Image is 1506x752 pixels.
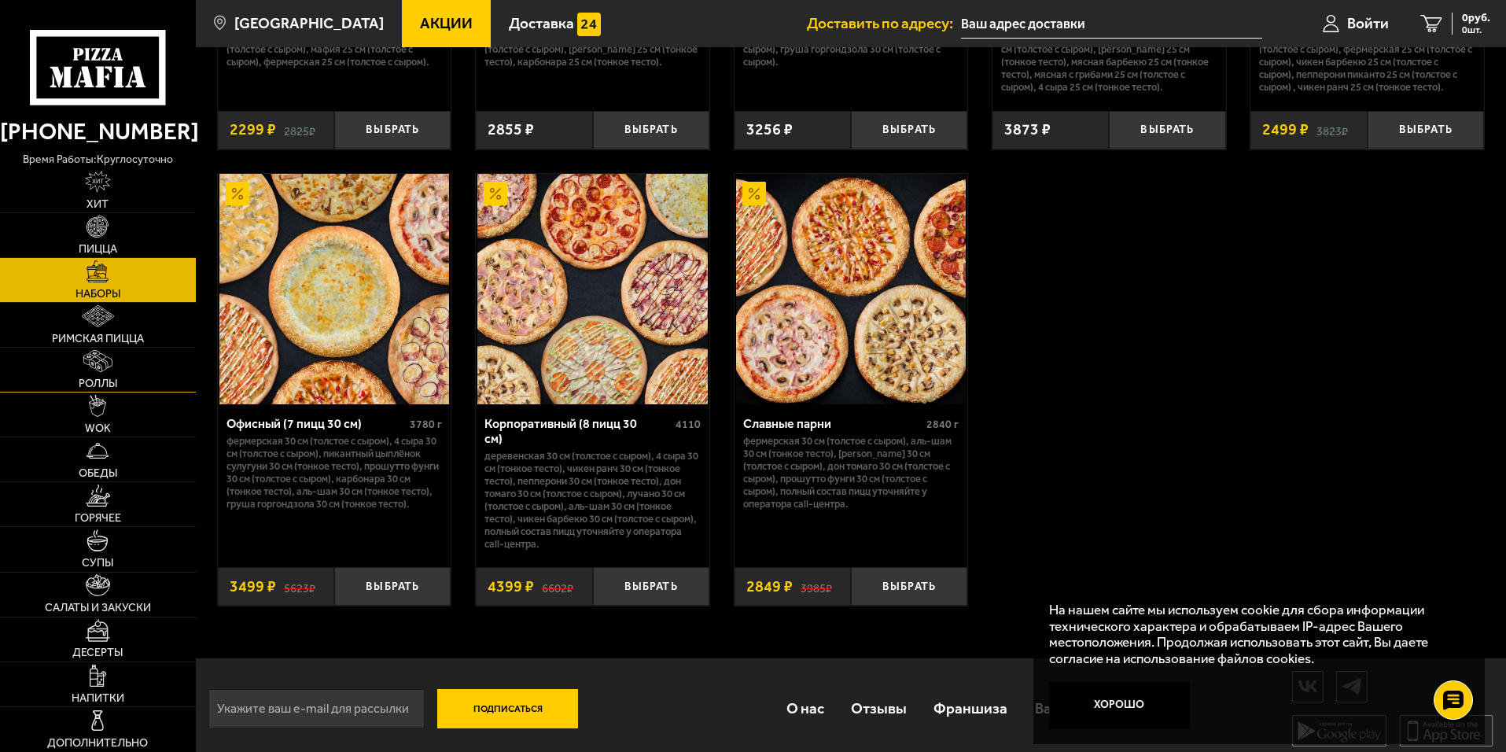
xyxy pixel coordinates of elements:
[82,558,113,569] span: Супы
[477,174,707,404] img: Корпоративный (8 пицц 30 см)
[218,174,451,404] a: АкционныйОфисный (7 пицц 30 см)
[1004,122,1051,138] span: 3873 ₽
[488,122,534,138] span: 2855 ₽
[1049,602,1460,667] p: На нашем сайте мы используем cookie для сбора информации технического характера и обрабатываем IP...
[926,418,959,431] span: 2840 г
[45,603,151,614] span: Салаты и закуски
[735,174,968,404] a: АкционныйСлавные парни
[851,567,967,606] button: Выбрать
[79,468,117,479] span: Обеды
[1049,682,1191,729] button: Хорошо
[801,579,832,595] s: 3985 ₽
[72,647,123,658] span: Десерты
[75,289,120,300] span: Наборы
[1347,16,1389,31] span: Войти
[226,416,407,431] div: Офисный (7 пицц 30 см)
[420,16,473,31] span: Акции
[79,378,117,389] span: Роллы
[746,122,793,138] span: 3256 ₽
[1259,18,1475,94] p: Карбонара 25 см (тонкое тесто), Прошутто Фунги 25 см (тонкое тесто), Пепперони 25 см (толстое с с...
[736,174,966,404] img: Славные парни
[746,579,793,595] span: 2849 ₽
[920,683,1021,734] a: Франшиза
[226,182,249,205] img: Акционный
[208,689,425,728] input: Укажите ваш e-mail для рассылки
[488,579,534,595] span: 4399 ₽
[234,16,384,31] span: [GEOGRAPHIC_DATA]
[484,182,507,205] img: Акционный
[219,174,449,404] img: Офисный (7 пицц 30 см)
[1462,25,1490,35] span: 0 шт.
[1316,122,1348,138] s: 3823 ₽
[87,199,109,210] span: Хит
[838,683,920,734] a: Отзывы
[226,435,443,511] p: Фермерская 30 см (толстое с сыром), 4 сыра 30 см (толстое с сыром), Пикантный цыплёнок сулугуни 3...
[47,738,148,749] span: Дополнительно
[743,435,959,511] p: Фермерская 30 см (толстое с сыром), Аль-Шам 30 см (тонкое тесто), [PERSON_NAME] 30 см (толстое с ...
[509,16,574,31] span: Доставка
[851,111,967,149] button: Выбрать
[577,13,601,36] img: 15daf4d41897b9f0e9f617042186c801.svg
[230,579,276,595] span: 3499 ₽
[1109,111,1225,149] button: Выбрать
[72,693,124,704] span: Напитки
[85,423,111,434] span: WOK
[807,16,961,31] span: Доставить по адресу:
[476,174,709,404] a: АкционныйКорпоративный (8 пицц 30 см)
[410,418,442,431] span: 3780 г
[676,418,701,431] span: 4110
[484,450,701,551] p: Деревенская 30 см (толстое с сыром), 4 сыра 30 см (тонкое тесто), Чикен Ранч 30 см (тонкое тесто)...
[52,334,144,345] span: Римская пицца
[961,9,1262,39] input: Ваш адрес доставки
[334,567,451,606] button: Выбрать
[284,579,315,595] s: 5623 ₽
[772,683,837,734] a: О нас
[1462,13,1490,24] span: 0 руб.
[1262,122,1309,138] span: 2499 ₽
[542,579,573,595] s: 6602 ₽
[79,244,117,255] span: Пицца
[437,689,579,728] button: Подписаться
[1001,18,1217,94] p: Чикен Ранч 25 см (толстое с сыром), Чикен Барбекю 25 см (толстое с сыром), Пепперони 25 см (толст...
[593,111,709,149] button: Выбрать
[484,416,672,446] div: Корпоративный (8 пицц 30 см)
[230,122,276,138] span: 2299 ₽
[75,513,121,524] span: Горячее
[284,122,315,138] s: 2825 ₽
[743,416,923,431] div: Славные парни
[1368,111,1484,149] button: Выбрать
[742,182,766,205] img: Акционный
[334,111,451,149] button: Выбрать
[1022,683,1114,734] a: Вакансии
[593,567,709,606] button: Выбрать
